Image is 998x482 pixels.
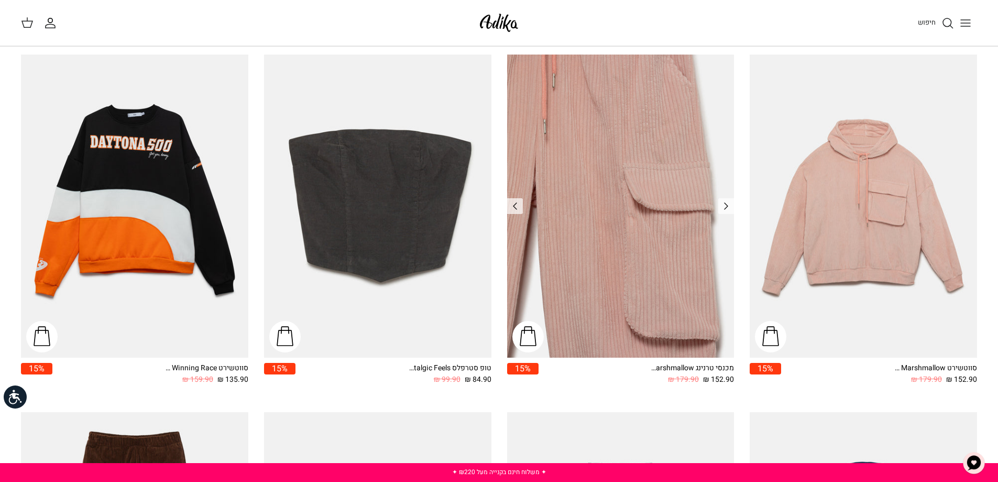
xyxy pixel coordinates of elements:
img: Adika IL [477,10,521,35]
span: 152.90 ₪ [946,374,977,385]
span: 179.90 ₪ [668,374,699,385]
a: ✦ משלוח חינם בקנייה מעל ₪220 ✦ [452,467,546,477]
span: 152.90 ₪ [703,374,734,385]
div: סווטשירט Walking On Marshmallow [893,363,977,374]
a: 15% [264,363,295,385]
a: מכנסי טרנינג Walking On Marshmallow 152.90 ₪ 179.90 ₪ [539,363,734,385]
span: 15% [750,363,781,374]
a: 15% [507,363,539,385]
span: 99.90 ₪ [434,374,460,385]
a: טופ סטרפלס Nostalgic Feels קורדרוי [264,55,491,358]
a: חיפוש [918,17,954,29]
div: סווטשירט Winning Race אוברסייז [164,363,248,374]
a: 15% [21,363,52,385]
button: צ'אט [958,447,990,479]
a: סווטשירט Winning Race אוברסייז [21,55,248,358]
span: חיפוש [918,17,936,27]
span: 135.90 ₪ [217,374,248,385]
a: סווטשירט Winning Race אוברסייז 135.90 ₪ 159.90 ₪ [52,363,248,385]
a: סווטשירט Walking On Marshmallow 152.90 ₪ 179.90 ₪ [781,363,977,385]
span: 15% [21,363,52,374]
button: Toggle menu [954,12,977,35]
div: טופ סטרפלס Nostalgic Feels קורדרוי [408,363,491,374]
a: מכנסי טרנינג Walking On Marshmallow [507,55,734,358]
span: 15% [264,363,295,374]
a: טופ סטרפלס Nostalgic Feels קורדרוי 84.90 ₪ 99.90 ₪ [295,363,491,385]
a: 15% [750,363,781,385]
span: 84.90 ₪ [465,374,491,385]
a: החשבון שלי [44,17,61,29]
a: Previous [507,198,523,214]
span: 159.90 ₪ [182,374,213,385]
a: סווטשירט Walking On Marshmallow [750,55,977,358]
a: Previous [718,198,734,214]
span: 179.90 ₪ [911,374,942,385]
span: 15% [507,363,539,374]
div: מכנסי טרנינג Walking On Marshmallow [650,363,734,374]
